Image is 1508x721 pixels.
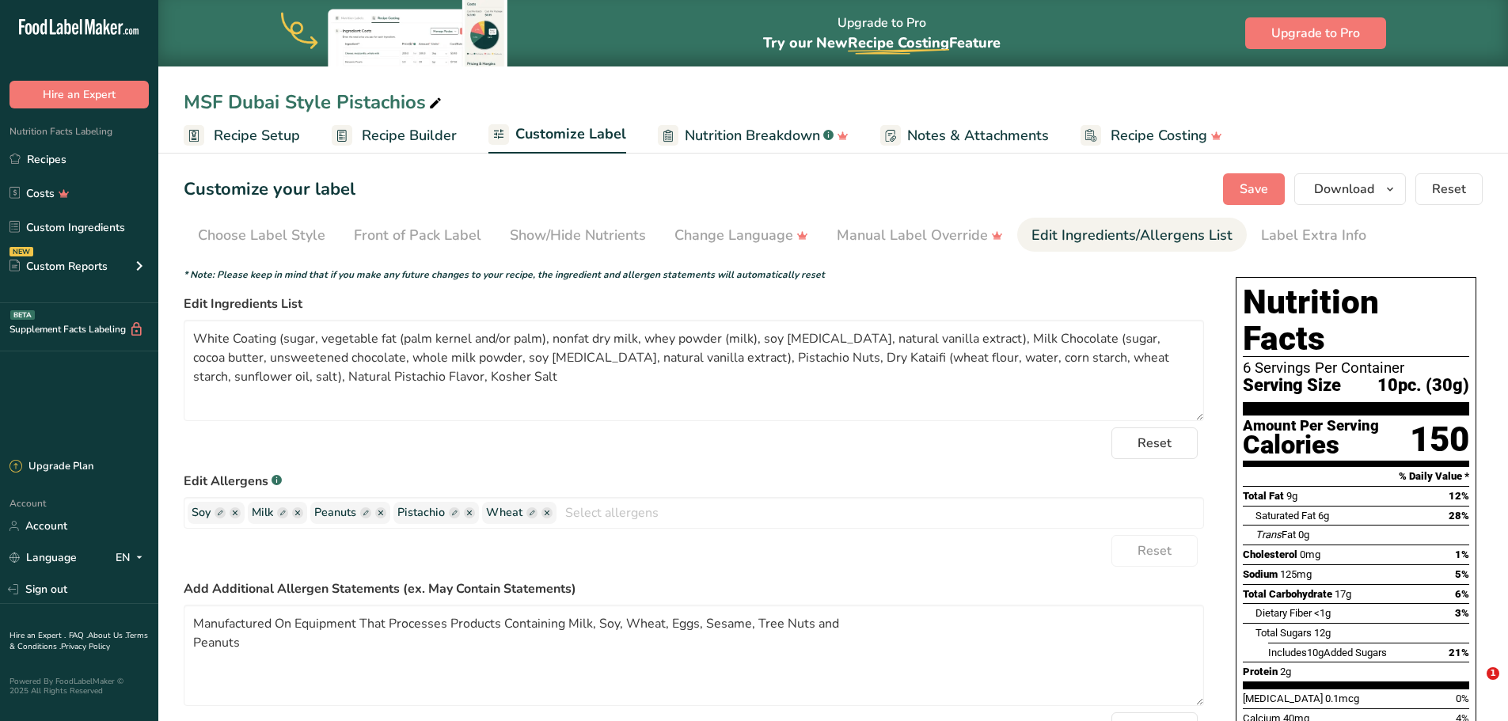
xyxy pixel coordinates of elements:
span: Nutrition Breakdown [685,125,820,146]
span: Fat [1255,529,1296,541]
div: 150 [1410,419,1469,461]
span: 125mg [1280,568,1312,580]
a: Customize Label [488,116,626,154]
a: Privacy Policy [61,641,110,652]
span: Soy [192,504,211,522]
h1: Nutrition Facts [1243,284,1469,357]
span: 5% [1455,568,1469,580]
span: [MEDICAL_DATA] [1243,693,1323,704]
div: EN [116,548,149,567]
span: 10g [1307,647,1324,658]
span: Saturated Fat [1255,510,1316,522]
h1: Customize your label [184,176,355,203]
span: 12g [1314,627,1331,639]
span: 2g [1280,666,1291,677]
span: Upgrade to Pro [1271,24,1360,43]
a: Hire an Expert . [9,630,66,641]
button: Reset [1111,535,1198,567]
span: Save [1240,180,1268,199]
a: Language [9,544,77,571]
span: 12% [1449,490,1469,502]
span: 10pc. (30g) [1377,376,1469,396]
div: Custom Reports [9,258,108,275]
span: 1% [1455,548,1469,560]
span: Reset [1432,180,1466,199]
div: Label Extra Info [1261,225,1366,246]
label: Edit Ingredients List [184,294,1204,313]
span: Recipe Setup [214,125,300,146]
div: Powered By FoodLabelMaker © 2025 All Rights Reserved [9,677,149,696]
div: Edit Ingredients/Allergens List [1031,225,1233,246]
a: Recipe Costing [1081,118,1222,154]
div: Amount Per Serving [1243,419,1379,434]
button: Hire an Expert [9,81,149,108]
span: Serving Size [1243,376,1341,396]
span: Total Carbohydrate [1243,588,1332,600]
span: 6g [1318,510,1329,522]
i: * Note: Please keep in mind that if you make any future changes to your recipe, the ingredient an... [184,268,825,281]
div: Change Language [674,225,808,246]
span: Cholesterol [1243,548,1297,560]
span: 6% [1455,588,1469,600]
span: Protein [1243,666,1278,677]
a: Recipe Builder [332,118,457,154]
label: Add Additional Allergen Statements (ex. May Contain Statements) [184,579,1204,598]
span: Recipe Costing [848,33,949,52]
span: 9g [1286,490,1297,502]
span: Dietary Fiber [1255,607,1312,619]
span: Sodium [1243,568,1278,580]
section: % Daily Value * [1243,467,1469,486]
a: Recipe Setup [184,118,300,154]
span: Total Fat [1243,490,1284,502]
span: 1 [1487,667,1499,680]
div: MSF Dubai Style Pistachios [184,88,445,116]
span: Total Sugars [1255,627,1312,639]
div: 6 Servings Per Container [1243,360,1469,376]
span: Customize Label [515,123,626,145]
a: About Us . [88,630,126,641]
span: Peanuts [314,504,356,522]
div: Calories [1243,434,1379,457]
div: Upgrade to Pro [763,1,1001,66]
span: 0.1mcg [1325,693,1359,704]
a: FAQ . [69,630,88,641]
span: 0g [1298,529,1309,541]
button: Download [1294,173,1406,205]
div: Upgrade Plan [9,459,93,475]
input: Select allergens [556,500,1203,525]
span: 17g [1335,588,1351,600]
span: Try our New Feature [763,33,1001,52]
a: Nutrition Breakdown [658,118,849,154]
label: Edit Allergens [184,472,1204,491]
div: NEW [9,247,33,256]
div: BETA [10,310,35,320]
button: Reset [1415,173,1483,205]
span: Includes Added Sugars [1268,647,1387,658]
i: Trans [1255,529,1282,541]
span: Recipe Costing [1111,125,1207,146]
span: 3% [1455,607,1469,619]
span: Reset [1138,541,1172,560]
span: <1g [1314,607,1331,619]
span: Wheat [486,504,522,522]
iframe: Intercom live chat [1454,667,1492,705]
div: Manual Label Override [837,225,1003,246]
div: Choose Label Style [198,225,325,246]
div: Show/Hide Nutrients [510,225,646,246]
span: Reset [1138,434,1172,453]
span: Pistachio [397,504,445,522]
a: Notes & Attachments [880,118,1049,154]
button: Reset [1111,427,1198,459]
span: 0mg [1300,548,1320,560]
span: Recipe Builder [362,125,457,146]
button: Save [1223,173,1285,205]
span: Download [1314,180,1374,199]
span: Milk [252,504,273,522]
span: Notes & Attachments [907,125,1049,146]
a: Terms & Conditions . [9,630,148,652]
span: 21% [1449,647,1469,658]
span: 28% [1449,510,1469,522]
button: Upgrade to Pro [1245,17,1386,49]
div: Front of Pack Label [354,225,481,246]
